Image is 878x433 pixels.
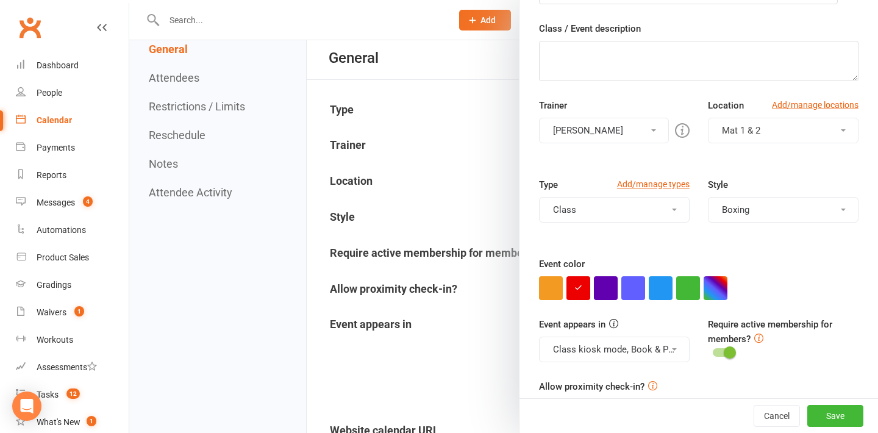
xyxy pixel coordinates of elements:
a: Payments [16,134,129,162]
label: Event appears in [539,317,605,332]
a: Messages 4 [16,189,129,216]
a: Add/manage locations [772,98,858,112]
label: Class / Event description [539,21,641,36]
label: Event color [539,257,585,271]
label: Location [708,98,744,113]
button: Save [807,405,863,427]
a: Calendar [16,107,129,134]
button: Cancel [754,405,800,427]
div: Assessments [37,362,97,372]
span: Mat 1 & 2 [722,125,760,136]
a: Product Sales [16,244,129,271]
div: Gradings [37,280,71,290]
button: Class kiosk mode, Book & Pay, Roll call, Clubworx website calendar and Mobile app [539,337,690,362]
div: Calendar [37,115,72,125]
button: Class [539,197,690,223]
a: Tasks 12 [16,381,129,409]
span: 12 [66,388,80,399]
div: Tasks [37,390,59,399]
div: Waivers [37,307,66,317]
label: Allow proximity check-in? [539,379,644,394]
button: Boxing [708,197,858,223]
label: Require active membership for members? [708,319,832,345]
span: 1 [74,306,84,317]
div: Reports [37,170,66,180]
a: Waivers 1 [16,299,129,326]
a: Clubworx [15,12,45,43]
div: Workouts [37,335,73,345]
a: Reports [16,162,129,189]
div: Automations [37,225,86,235]
a: Add/manage types [617,177,690,191]
a: People [16,79,129,107]
div: Payments [37,143,75,152]
label: Trainer [539,98,567,113]
label: Type [539,177,558,192]
a: Assessments [16,354,129,381]
button: [PERSON_NAME] [539,118,669,143]
div: People [37,88,62,98]
label: Style [708,177,728,192]
a: Workouts [16,326,129,354]
span: 1 [87,416,96,426]
div: Open Intercom Messenger [12,392,41,421]
span: 4 [83,196,93,207]
div: Messages [37,198,75,207]
a: Dashboard [16,52,129,79]
a: Gradings [16,271,129,299]
div: Dashboard [37,60,79,70]
div: What's New [37,417,80,427]
a: Automations [16,216,129,244]
button: Mat 1 & 2 [708,118,858,143]
div: Product Sales [37,252,89,262]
